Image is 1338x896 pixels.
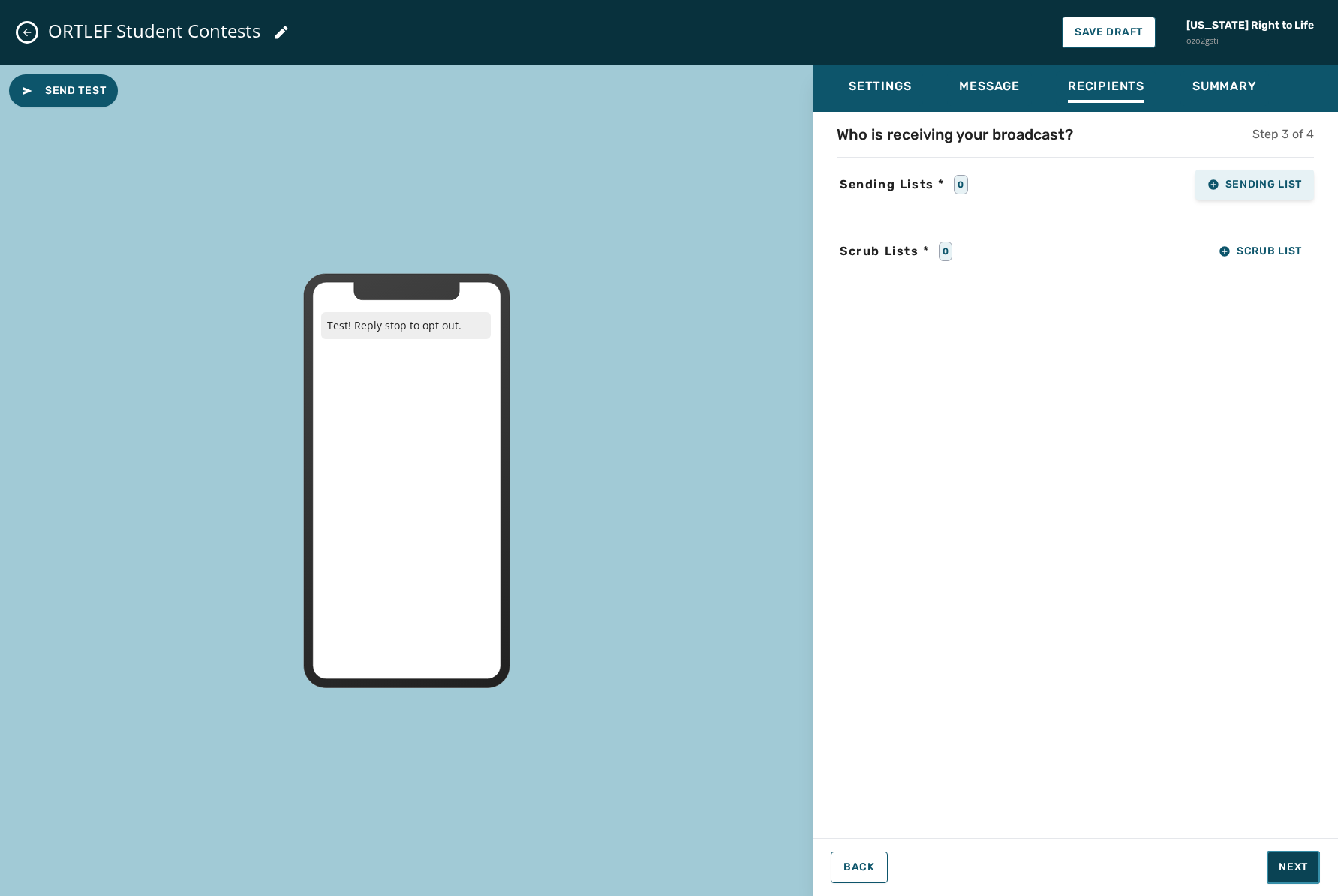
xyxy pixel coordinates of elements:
[837,71,923,106] button: Settings
[1186,35,1314,47] span: ozo2gsti
[1207,236,1314,266] button: Scrub List
[1252,125,1314,143] h5: Step 3 of 4
[959,79,1020,94] span: Message
[1068,79,1144,94] span: Recipients
[843,861,875,873] span: Back
[1075,26,1143,38] span: Save Draft
[1207,179,1302,191] span: Sending List
[837,242,933,260] span: Scrub Lists *
[1062,17,1156,48] button: Save Draft
[1186,18,1314,33] span: [US_STATE] Right to Life
[947,71,1032,106] button: Message
[321,312,491,339] p: Test! Reply stop to opt out.
[1180,71,1269,106] button: Summary
[831,852,888,883] button: Back
[837,176,948,194] span: Sending Lists *
[1056,71,1156,106] button: Recipients
[954,175,968,194] div: 0
[1279,860,1308,875] span: Next
[1195,170,1314,200] button: Sending List
[849,79,911,94] span: Settings
[1219,245,1302,257] span: Scrub List
[1267,851,1320,884] button: Next
[939,242,953,261] div: 0
[1192,79,1257,94] span: Summary
[837,124,1073,145] h4: Who is receiving your broadcast?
